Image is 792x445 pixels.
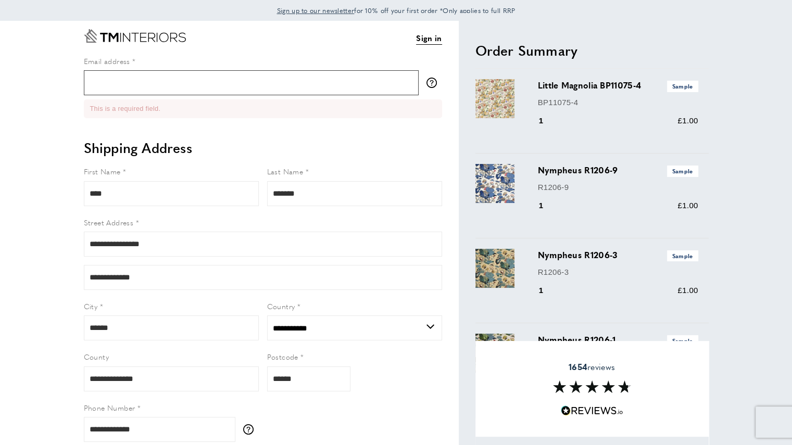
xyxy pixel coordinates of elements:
span: City [84,301,98,311]
button: More information [426,78,442,88]
p: R1206-9 [538,181,698,194]
h3: Little Magnolia BP11075-4 [538,79,698,92]
span: Last Name [267,166,304,176]
p: R1206-3 [538,266,698,278]
span: £1.00 [677,286,698,295]
div: 1 [538,115,558,127]
strong: 1654 [569,361,587,373]
img: Nympheus R1206-9 [475,164,514,203]
span: Postcode [267,351,298,362]
span: Sample [667,335,698,346]
div: 1 [538,284,558,297]
a: Go to Home page [84,29,186,43]
img: Nympheus R1206-1 [475,334,514,373]
span: Sample [667,250,698,261]
div: 1 [538,199,558,212]
span: Sign up to our newsletter [277,6,355,15]
span: for 10% off your first order *Only applies to full RRP [277,6,516,15]
p: BP11075-4 [538,96,698,109]
a: Sign in [416,32,442,45]
span: Country [267,301,295,311]
span: Email address [84,56,130,66]
img: Reviews section [553,381,631,393]
span: First Name [84,166,121,176]
h3: Nympheus R1206-1 [538,334,698,346]
button: More information [243,424,259,435]
h2: Shipping Address [84,138,442,157]
li: This is a required field. [90,104,436,114]
h2: Order Summary [475,41,709,60]
img: Nympheus R1206-3 [475,249,514,288]
a: Sign up to our newsletter [277,5,355,16]
span: Sample [667,81,698,92]
span: Sample [667,166,698,176]
span: County [84,351,109,362]
span: £1.00 [677,201,698,210]
h3: Nympheus R1206-9 [538,164,698,176]
span: Phone Number [84,402,135,413]
span: Street Address [84,217,134,227]
span: £1.00 [677,116,698,125]
img: Reviews.io 5 stars [561,406,623,416]
h3: Nympheus R1206-3 [538,249,698,261]
span: reviews [569,362,615,372]
img: Little Magnolia BP11075-4 [475,79,514,118]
